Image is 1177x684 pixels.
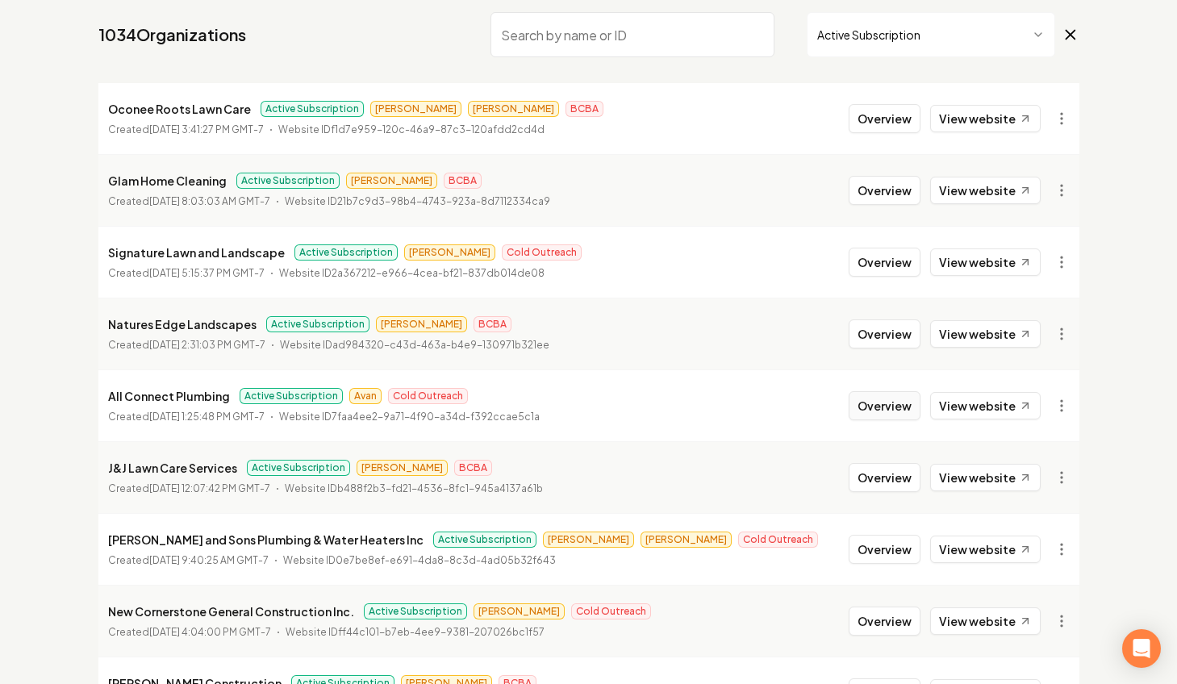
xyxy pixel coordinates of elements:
[108,624,271,640] p: Created
[149,195,270,207] time: [DATE] 8:03:03 AM GMT-7
[285,194,550,210] p: Website ID 21b7c9d3-98b4-4743-923a-8d7112334ca9
[149,554,269,566] time: [DATE] 9:40:25 AM GMT-7
[849,176,920,205] button: Overview
[930,105,1041,132] a: View website
[285,481,543,497] p: Website ID b488f2b3-fd21-4536-8fc1-945a4137a61b
[108,602,354,621] p: New Cornerstone General Construction Inc.
[1122,629,1161,668] div: Open Intercom Messenger
[286,624,545,640] p: Website ID ff44c101-b7eb-4ee9-9381-207026bc1f57
[108,553,269,569] p: Created
[930,177,1041,204] a: View website
[266,316,369,332] span: Active Subscription
[240,388,343,404] span: Active Subscription
[346,173,437,189] span: [PERSON_NAME]
[357,460,448,476] span: [PERSON_NAME]
[474,603,565,619] span: [PERSON_NAME]
[566,101,603,117] span: BCBA
[930,464,1041,491] a: View website
[433,532,536,548] span: Active Subscription
[149,411,265,423] time: [DATE] 1:25:48 PM GMT-7
[376,316,467,332] span: [PERSON_NAME]
[108,458,237,478] p: J&J Lawn Care Services
[930,248,1041,276] a: View website
[930,536,1041,563] a: View website
[108,171,227,190] p: Glam Home Cleaning
[149,626,271,638] time: [DATE] 4:04:00 PM GMT-7
[108,99,251,119] p: Oconee Roots Lawn Care
[571,603,651,619] span: Cold Outreach
[849,391,920,420] button: Overview
[98,23,246,46] a: 1034Organizations
[108,481,270,497] p: Created
[490,12,774,57] input: Search by name or ID
[283,553,556,569] p: Website ID 0e7be8ef-e691-4da8-8c3d-4ad05b32f643
[279,265,545,282] p: Website ID 2a367212-e966-4cea-bf21-837db014de08
[364,603,467,619] span: Active Subscription
[247,460,350,476] span: Active Subscription
[641,532,732,548] span: [PERSON_NAME]
[108,409,265,425] p: Created
[543,532,634,548] span: [PERSON_NAME]
[108,530,424,549] p: [PERSON_NAME] and Sons Plumbing & Water Heaters Inc
[849,248,920,277] button: Overview
[849,104,920,133] button: Overview
[108,122,264,138] p: Created
[108,243,285,262] p: Signature Lawn and Landscape
[474,316,511,332] span: BCBA
[261,101,364,117] span: Active Subscription
[108,337,265,353] p: Created
[930,320,1041,348] a: View website
[468,101,559,117] span: [PERSON_NAME]
[849,607,920,636] button: Overview
[280,337,549,353] p: Website ID ad984320-c43d-463a-b4e9-130971b321ee
[849,319,920,348] button: Overview
[294,244,398,261] span: Active Subscription
[149,267,265,279] time: [DATE] 5:15:37 PM GMT-7
[388,388,468,404] span: Cold Outreach
[404,244,495,261] span: [PERSON_NAME]
[149,339,265,351] time: [DATE] 2:31:03 PM GMT-7
[108,315,257,334] p: Natures Edge Landscapes
[370,101,461,117] span: [PERSON_NAME]
[236,173,340,189] span: Active Subscription
[279,409,540,425] p: Website ID 7faa4ee2-9a71-4f90-a34d-f392ccae5c1a
[930,607,1041,635] a: View website
[349,388,382,404] span: Avan
[149,123,264,136] time: [DATE] 3:41:27 PM GMT-7
[108,194,270,210] p: Created
[738,532,818,548] span: Cold Outreach
[849,463,920,492] button: Overview
[849,535,920,564] button: Overview
[108,265,265,282] p: Created
[502,244,582,261] span: Cold Outreach
[149,482,270,494] time: [DATE] 12:07:42 PM GMT-7
[454,460,492,476] span: BCBA
[108,386,230,406] p: All Connect Plumbing
[278,122,545,138] p: Website ID f1d7e959-120c-46a9-87c3-120afdd2cd4d
[930,392,1041,419] a: View website
[444,173,482,189] span: BCBA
